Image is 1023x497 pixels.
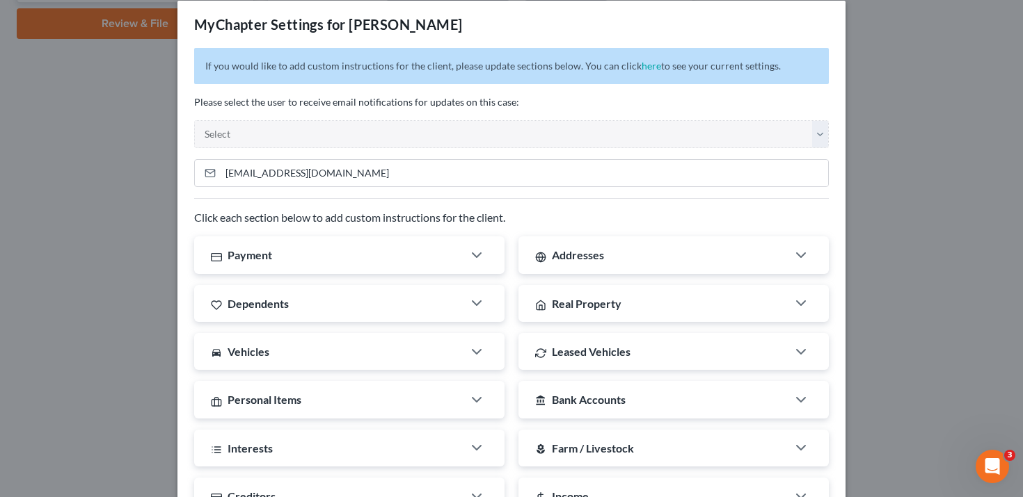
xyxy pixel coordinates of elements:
span: Interests [228,441,273,455]
span: If you would like to add custom instructions for the client, please update sections below. [205,60,583,72]
span: Farm / Livestock [552,441,634,455]
span: Bank Accounts [552,393,626,406]
div: MyChapter Settings for [PERSON_NAME] [194,15,462,34]
i: directions_car [211,347,222,358]
i: local_florist [535,443,546,455]
a: here [642,60,661,72]
span: Addresses [552,248,604,261]
span: Personal Items [228,393,301,406]
span: 3 [1004,450,1015,461]
p: Please select the user to receive email notifications for updates on this case: [194,95,829,109]
span: Payment [228,248,272,261]
span: Dependents [228,297,289,310]
span: You can click to see your current settings. [585,60,781,72]
p: Click each section below to add custom instructions for the client. [194,210,829,226]
span: Leased Vehicles [552,345,631,358]
iframe: Intercom live chat [976,450,1009,483]
span: Vehicles [228,345,269,358]
span: Real Property [552,297,621,310]
i: account_balance [535,395,546,406]
input: Enter email... [221,160,828,186]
